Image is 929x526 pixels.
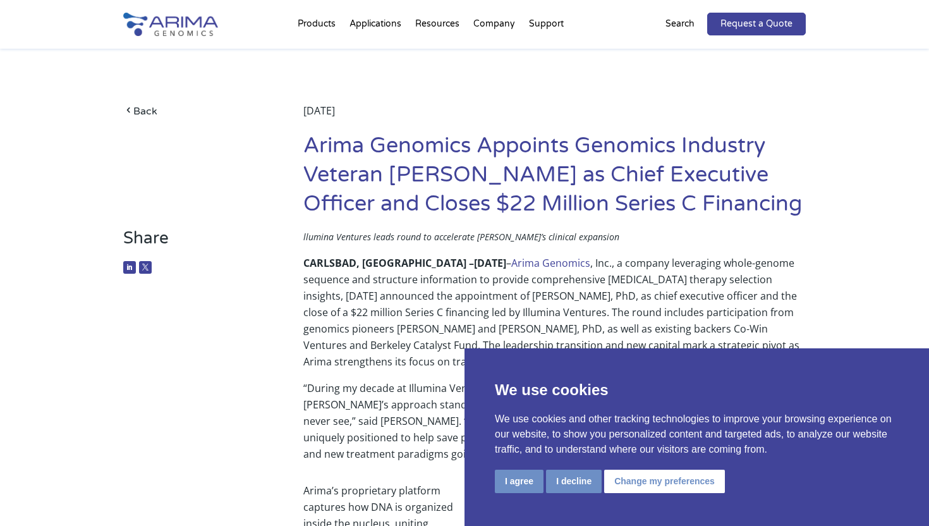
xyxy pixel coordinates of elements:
[303,102,806,131] div: [DATE]
[303,256,474,270] b: CARLSBAD, [GEOGRAPHIC_DATA] –
[303,255,806,380] p: – , Inc., a company leveraging whole-genome sequence and structure information to provide compreh...
[665,16,695,32] p: Search
[604,470,725,493] button: Change my preferences
[303,131,806,228] h1: Arima Genomics Appoints Genomics Industry Veteran [PERSON_NAME] as Chief Executive Officer and Cl...
[303,380,806,472] p: “During my decade at Illumina Ventures, I evaluated countless genomics innovations, yet [PERSON_N...
[495,379,899,401] p: We use cookies
[123,228,265,258] h3: Share
[495,470,543,493] button: I agree
[123,13,218,36] img: Arima-Genomics-logo
[546,470,602,493] button: I decline
[495,412,899,457] p: We use cookies and other tracking technologies to improve your browsing experience on our website...
[474,256,506,270] b: [DATE]
[123,102,265,119] a: Back
[511,256,590,270] a: Arima Genomics
[303,231,619,243] span: llumina Ventures leads round to accelerate [PERSON_NAME]’s clinical expansion
[707,13,806,35] a: Request a Quote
